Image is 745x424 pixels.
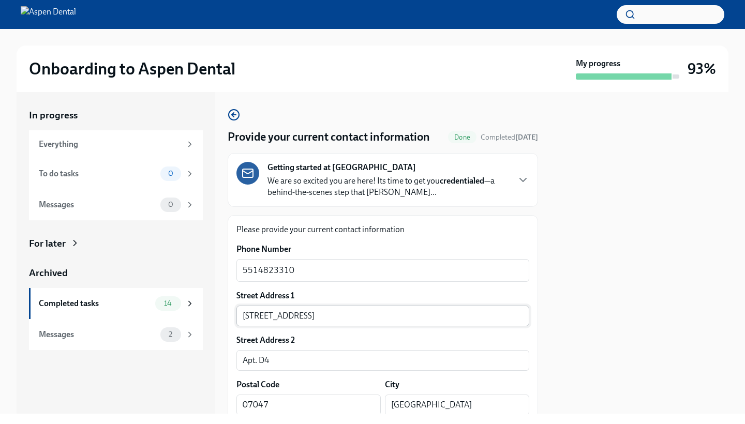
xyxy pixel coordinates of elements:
a: For later [29,237,203,250]
a: In progress [29,109,203,122]
a: Archived [29,266,203,280]
h2: Onboarding to Aspen Dental [29,58,235,79]
span: 14 [158,299,178,307]
div: Messages [39,199,156,210]
div: Messages [39,329,156,340]
span: Completed [481,133,538,142]
label: Street Address 1 [236,290,294,301]
strong: Getting started at [GEOGRAPHIC_DATA] [267,162,416,173]
label: Phone Number [236,244,529,255]
div: Completed tasks [39,298,151,309]
a: Messages0 [29,189,203,220]
div: For later [29,237,66,250]
strong: [DATE] [515,133,538,142]
h4: Provide your current contact information [228,129,430,145]
img: Aspen Dental [21,6,76,23]
div: Everything [39,139,181,150]
p: We are so excited you are here! Its time to get you —a behind-the-scenes step that [PERSON_NAME]... [267,175,509,198]
p: Please provide your current contact information [236,224,529,235]
span: 2 [162,330,178,338]
a: Messages2 [29,319,203,350]
a: Completed tasks14 [29,288,203,319]
span: Done [448,133,476,141]
a: Everything [29,130,203,158]
strong: credentialed [440,176,484,186]
label: Postal Code [236,379,279,390]
textarea: 5514823310 [243,264,523,277]
label: City [385,379,399,390]
span: September 3rd, 2025 22:50 [481,132,538,142]
span: 0 [162,170,180,177]
strong: My progress [576,58,620,69]
div: To do tasks [39,168,156,179]
a: To do tasks0 [29,158,203,189]
span: 0 [162,201,180,208]
h3: 93% [688,59,716,78]
label: Street Address 2 [236,335,295,346]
